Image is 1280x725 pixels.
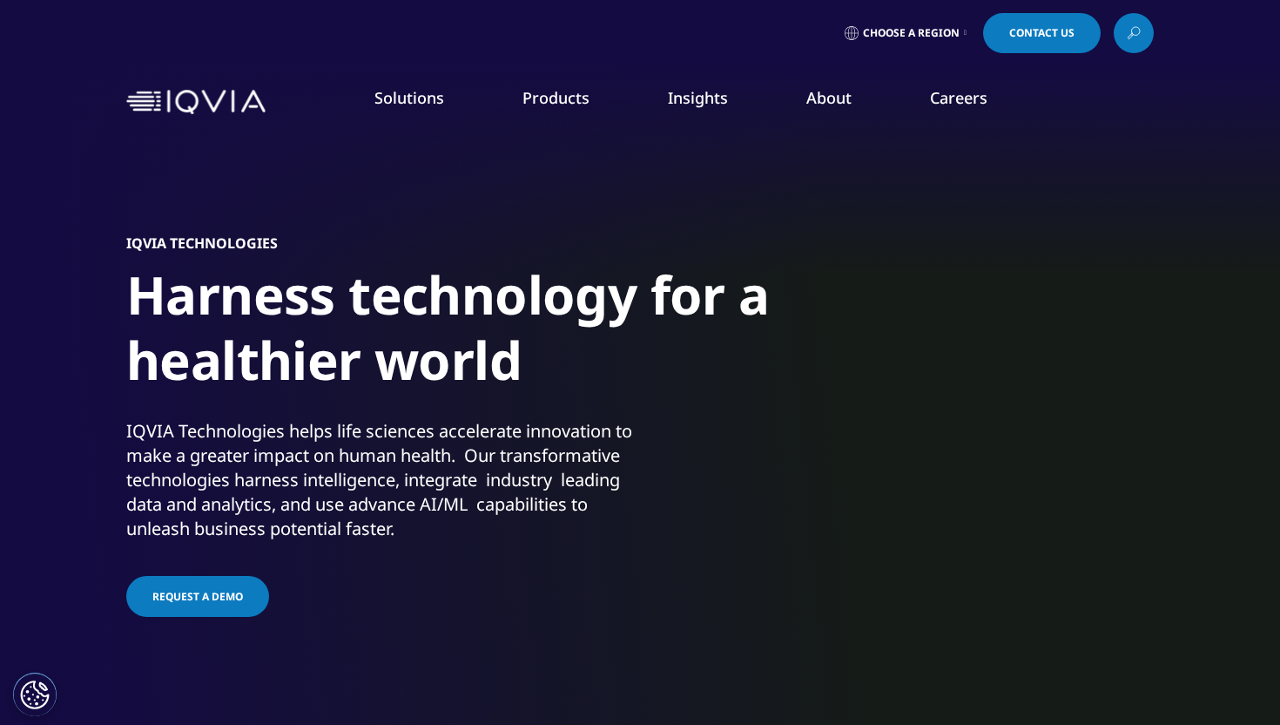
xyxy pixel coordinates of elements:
span: Choose a Region [863,26,960,40]
a: Solutions [374,87,444,108]
div: 1 / 5 [126,131,1154,723]
a: Insights [668,87,728,108]
h5: IQVIA TECHNOLOGIES [126,234,278,252]
button: Cookie 设置 [13,673,57,716]
a: Contact Us [983,13,1101,53]
a: Careers [930,87,987,108]
a: Request a Demo [126,576,269,617]
h1: Harness technology for a healthier world [126,262,779,403]
a: Products [522,87,589,108]
a: About [806,87,852,108]
div: IQVIA Technologies helps life sciences accelerate innovation to make a greater impact on human he... [126,419,636,541]
nav: Primary [273,61,1154,143]
span: Request a Demo [152,589,243,604]
span: Contact Us [1009,28,1075,38]
img: IQVIA Healthcare Information Technology and Pharma Clinical Research Company [126,90,266,115]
